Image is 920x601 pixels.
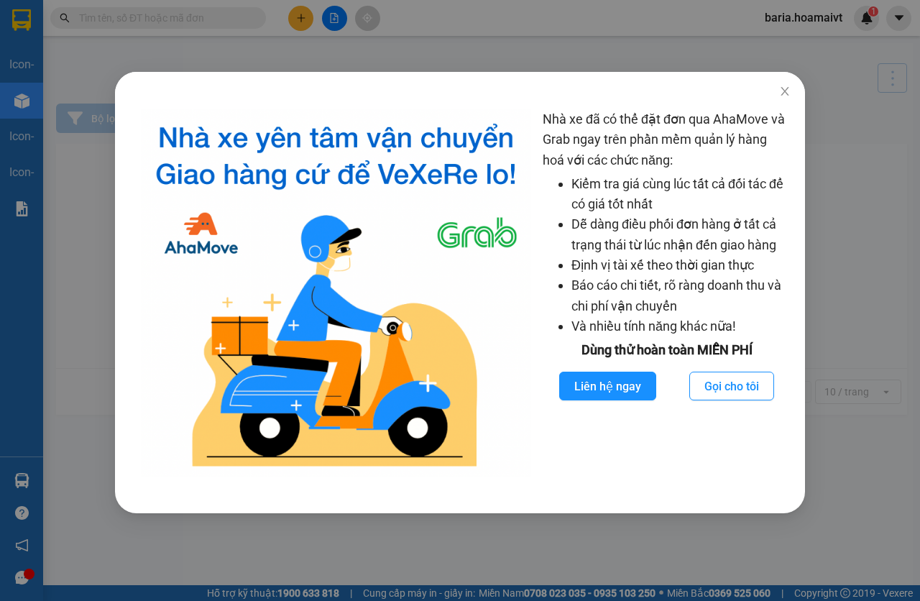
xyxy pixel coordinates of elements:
[571,316,791,336] li: Và nhiều tính năng khác nữa!
[571,174,791,215] li: Kiểm tra giá cùng lúc tất cả đối tác để có giá tốt nhất
[765,72,805,112] button: Close
[779,86,791,97] span: close
[571,275,791,316] li: Báo cáo chi tiết, rõ ràng doanh thu và chi phí vận chuyển
[543,109,791,477] div: Nhà xe đã có thể đặt đơn qua AhaMove và Grab ngay trên phần mềm quản lý hàng hoá với các chức năng:
[571,214,791,255] li: Dễ dàng điều phối đơn hàng ở tất cả trạng thái từ lúc nhận đến giao hàng
[574,377,641,395] span: Liên hệ ngay
[571,255,791,275] li: Định vị tài xế theo thời gian thực
[559,372,656,400] button: Liên hệ ngay
[704,377,759,395] span: Gọi cho tôi
[543,340,791,360] div: Dùng thử hoàn toàn MIỄN PHÍ
[141,109,531,477] img: logo
[689,372,774,400] button: Gọi cho tôi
